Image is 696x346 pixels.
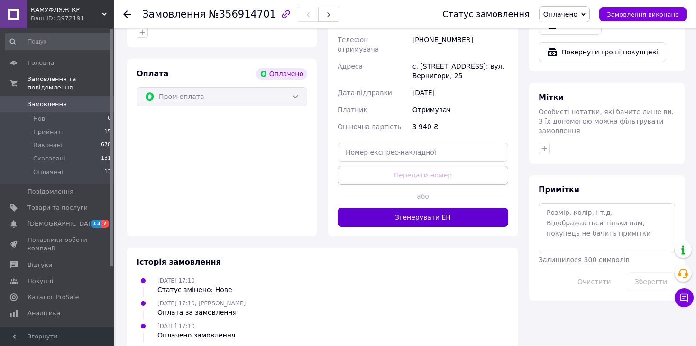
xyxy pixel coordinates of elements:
[101,154,111,163] span: 131
[108,115,111,123] span: 0
[27,220,98,228] span: [DEMOGRAPHIC_DATA]
[411,101,510,118] div: Отримувач
[101,220,109,228] span: 7
[209,9,276,20] span: №356914701
[27,100,67,108] span: Замовлення
[539,93,564,102] span: Мітки
[27,277,53,285] span: Покупці
[442,9,530,19] div: Статус замовлення
[27,187,73,196] span: Повідомлення
[104,128,111,136] span: 15
[411,58,510,84] div: с. [STREET_ADDRESS]: вул. Вернигори, 25
[338,62,363,70] span: Адреса
[27,204,88,212] span: Товари та послуги
[411,118,510,135] div: 3 940 ₴
[607,11,679,18] span: Замовлення виконано
[338,123,401,131] span: Оціночна вартість
[157,330,235,340] div: Оплачено замовлення
[91,220,101,228] span: 13
[27,325,88,342] span: Управління сайтом
[27,309,60,318] span: Аналітика
[123,9,131,19] div: Повернутися назад
[5,33,112,50] input: Пошук
[33,154,65,163] span: Скасовані
[157,277,195,284] span: [DATE] 17:10
[142,9,206,20] span: Замовлення
[543,10,577,18] span: Оплачено
[27,59,54,67] span: Головна
[338,89,392,97] span: Дата відправки
[157,308,246,317] div: Оплата за замовлення
[157,285,232,294] div: Статус змінено: Нове
[27,293,79,302] span: Каталог ProSale
[411,84,510,101] div: [DATE]
[539,108,674,134] span: Особисті нотатки, які бачите лише ви. З їх допомогою можна фільтрувати замовлення
[27,75,114,92] span: Замовлення та повідомлення
[27,261,52,269] span: Відгуки
[414,192,431,201] span: або
[33,141,63,150] span: Виконані
[137,257,221,266] span: Історія замовлення
[675,288,694,307] button: Чат з покупцем
[256,68,307,80] div: Оплачено
[157,300,246,307] span: [DATE] 17:10, [PERSON_NAME]
[157,323,195,329] span: [DATE] 17:10
[539,256,630,264] span: Залишилося 300 символів
[104,168,111,177] span: 13
[539,42,666,62] button: Повернути гроші покупцеві
[27,236,88,253] span: Показники роботи компанії
[338,208,508,227] button: Згенерувати ЕН
[338,143,508,162] input: Номер експрес-накладної
[31,6,102,14] span: КАМУФЛЯЖ-КР
[338,36,379,53] span: Телефон отримувача
[101,141,111,150] span: 678
[137,69,168,78] span: Оплата
[338,106,367,114] span: Платник
[31,14,114,23] div: Ваш ID: 3972191
[411,31,510,58] div: [PHONE_NUMBER]
[33,128,63,136] span: Прийняті
[599,7,687,21] button: Замовлення виконано
[539,185,579,194] span: Примітки
[33,168,63,177] span: Оплачені
[33,115,47,123] span: Нові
